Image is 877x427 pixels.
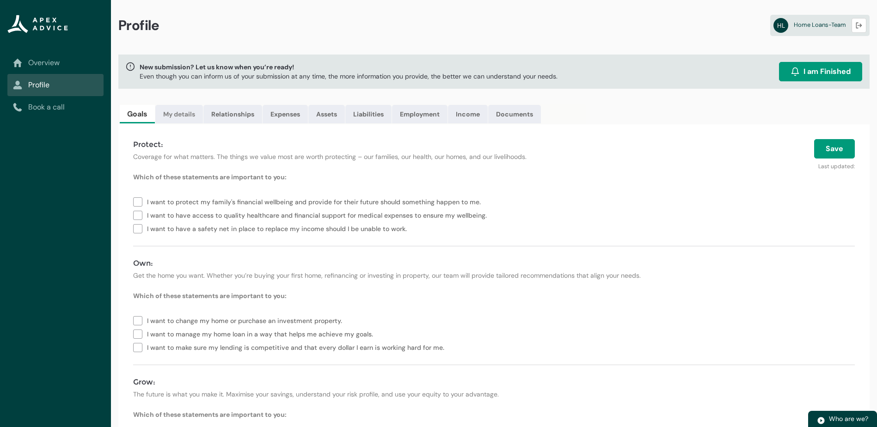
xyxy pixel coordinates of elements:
p: Last updated: [622,159,855,171]
a: Assets [308,105,345,123]
p: Even though you can inform us of your submission at any time, the more information you provide, t... [140,72,558,81]
button: Save [814,139,855,159]
a: HLHome Loans-Team [770,15,870,36]
span: I want to make sure my lending is competitive and that every dollar I earn is working hard for me. [147,340,448,354]
a: Expenses [263,105,308,123]
span: I want to have a safety net in place to replace my income should I be unable to work. [147,221,411,235]
p: The future is what you make it. Maximise your savings, understand your risk profile, and use your... [133,390,855,399]
a: Goals [120,105,155,123]
img: play.svg [817,416,825,425]
h4: Protect: [133,139,611,150]
span: Home Loans-Team [794,21,846,29]
span: I want to change my home or purchase an investment property. [147,313,346,327]
p: Which of these statements are important to you: [133,410,855,419]
span: Profile [118,17,159,34]
a: Income [448,105,488,123]
a: Book a call [13,102,98,113]
p: Which of these statements are important to you: [133,291,855,300]
a: Relationships [203,105,262,123]
a: My details [155,105,203,123]
span: I am Finished [803,66,851,77]
span: I want to have access to quality healthcare and financial support for medical expenses to ensure ... [147,208,491,221]
p: Coverage for what matters. The things we value most are worth protecting – our families, our heal... [133,152,611,161]
a: Liabilities [345,105,392,123]
span: Who are we? [829,415,868,423]
span: I want to protect my family's financial wellbeing and provide for their future should something h... [147,195,484,208]
a: Overview [13,57,98,68]
h4: Grow: [133,377,855,388]
p: Get the home you want. Whether you’re buying your first home, refinancing or investing in propert... [133,271,855,280]
button: I am Finished [779,62,862,81]
h4: Own: [133,258,855,269]
img: Apex Advice Group [7,15,68,33]
a: Profile [13,79,98,91]
span: New submission? Let us know when you’re ready! [140,62,558,72]
abbr: HL [773,18,788,33]
nav: Sub page [7,52,104,118]
button: Logout [852,18,866,33]
a: Employment [392,105,448,123]
span: I want to manage my home loan in a way that helps me achieve my goals. [147,327,377,340]
img: alarm.svg [791,67,800,76]
p: Which of these statements are important to you: [133,172,855,182]
a: Documents [488,105,541,123]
